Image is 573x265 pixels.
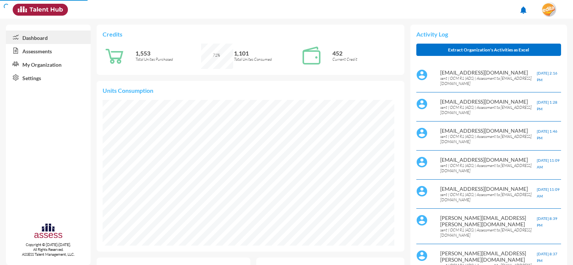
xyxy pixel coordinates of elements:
span: [DATE] 11:09 AM [537,158,560,169]
p: [PERSON_NAME][EMAIL_ADDRESS][PERSON_NAME][DOMAIN_NAME] [440,215,537,227]
p: Total Unites Consumed [234,57,300,62]
img: default%20profile%20image.svg [416,69,428,81]
span: [DATE] 8:39 PM [537,216,557,227]
span: [DATE] 1:46 PM [537,129,557,140]
p: Copyright © [DATE]-[DATE]. All Rights Reserved. ASSESS Talent Management, LLC. [6,242,91,257]
img: default%20profile%20image.svg [416,157,428,168]
button: Extract Organization's Activities as Excel [416,44,561,56]
p: 452 [332,50,398,57]
span: [DATE] 8:37 PM [537,252,557,263]
img: default%20profile%20image.svg [416,250,428,261]
mat-icon: notifications [519,6,528,15]
p: sent ( OCM R1 (ADS) ) Assessment to [EMAIL_ADDRESS][DOMAIN_NAME] [440,163,537,173]
p: [EMAIL_ADDRESS][DOMAIN_NAME] [440,69,537,76]
p: Activity Log [416,31,561,38]
p: sent ( OCM R1 (ADS) ) Assessment to [EMAIL_ADDRESS][DOMAIN_NAME] [440,105,537,115]
p: 1,553 [135,50,201,57]
span: [DATE] 1:28 PM [537,100,557,111]
img: default%20profile%20image.svg [416,127,428,139]
img: default%20profile%20image.svg [416,215,428,226]
p: [EMAIL_ADDRESS][DOMAIN_NAME] [440,98,537,105]
span: [DATE] 11:09 AM [537,187,560,198]
a: Assessments [6,44,91,57]
p: Total Unites Purchased [135,57,201,62]
p: Units Consumption [103,87,398,94]
a: My Organization [6,57,91,71]
p: [PERSON_NAME][EMAIL_ADDRESS][PERSON_NAME][DOMAIN_NAME] [440,250,537,263]
p: sent ( OCM R1 (ADS) ) Assessment to [EMAIL_ADDRESS][DOMAIN_NAME] [440,76,537,86]
p: 1,101 [234,50,300,57]
span: [DATE] 2:16 PM [537,71,557,82]
p: sent ( OCM R1 (ADS) ) Assessment to [EMAIL_ADDRESS][DOMAIN_NAME] [440,227,537,238]
p: sent ( OCM R1 (ADS) ) Assessment to [EMAIL_ADDRESS][DOMAIN_NAME] [440,192,537,202]
p: [EMAIL_ADDRESS][DOMAIN_NAME] [440,186,537,192]
p: Current Credit [332,57,398,62]
a: Dashboard [6,31,91,44]
a: Settings [6,71,91,84]
p: Credits [103,31,398,38]
img: assesscompany-logo.png [34,223,63,241]
img: default%20profile%20image.svg [416,98,428,110]
p: [EMAIL_ADDRESS][DOMAIN_NAME] [440,157,537,163]
img: default%20profile%20image.svg [416,186,428,197]
span: 71% [213,53,220,58]
p: [EMAIL_ADDRESS][DOMAIN_NAME] [440,127,537,134]
p: sent ( OCM R1 (ADS) ) Assessment to [EMAIL_ADDRESS][DOMAIN_NAME] [440,134,537,144]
